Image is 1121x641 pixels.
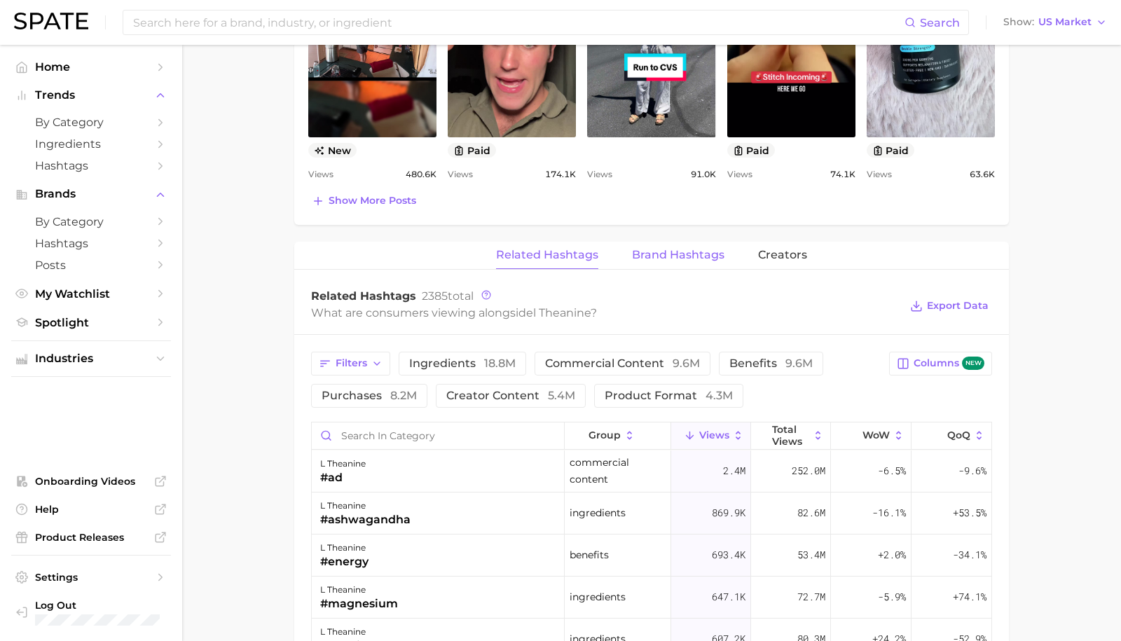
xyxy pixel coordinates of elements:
[914,357,984,370] span: Columns
[35,599,160,612] span: Log Out
[11,254,171,276] a: Posts
[320,595,398,612] div: #magnesium
[11,527,171,548] a: Product Releases
[867,166,892,183] span: Views
[912,422,991,450] button: QoQ
[953,504,986,521] span: +53.5%
[691,166,716,183] span: 91.0k
[947,429,970,441] span: QoQ
[920,16,960,29] span: Search
[632,249,724,261] span: Brand Hashtags
[797,546,825,563] span: 53.4m
[308,191,420,211] button: Show more posts
[570,546,609,563] span: benefits
[35,116,147,129] span: by Category
[422,289,448,303] span: 2385
[448,143,496,158] button: paid
[311,303,900,322] div: What are consumers viewing alongside ?
[35,137,147,151] span: Ingredients
[11,56,171,78] a: Home
[448,166,473,183] span: Views
[797,588,825,605] span: 72.7m
[872,504,906,521] span: -16.1%
[132,11,905,34] input: Search here for a brand, industry, or ingredient
[1038,18,1092,26] span: US Market
[422,289,474,303] span: total
[11,233,171,254] a: Hashtags
[671,422,751,450] button: Views
[927,300,989,312] span: Export Data
[11,85,171,106] button: Trends
[320,469,366,486] div: #ad
[712,504,745,521] span: 869.9k
[545,358,700,369] span: commercial content
[889,352,992,375] button: Columnsnew
[329,195,416,207] span: Show more posts
[958,462,986,479] span: -9.6%
[35,475,147,488] span: Onboarding Videos
[570,504,626,521] span: ingredients
[312,577,991,619] button: l theanine#magnesiumingredients647.1k72.7m-5.9%+74.1%
[312,450,991,492] button: l theanine#adcommercial content2.4m252.0m-6.5%-9.6%
[878,462,906,479] span: -6.5%
[322,390,417,401] span: purchases
[962,357,984,370] span: new
[11,312,171,333] a: Spotlight
[35,159,147,172] span: Hashtags
[11,184,171,205] button: Brands
[706,389,733,402] span: 4.3m
[712,588,745,605] span: 647.1k
[312,492,991,535] button: l theanine#ashwagandhaingredients869.9k82.6m-16.1%+53.5%
[312,535,991,577] button: l theanine#energybenefits693.4k53.4m+2.0%-34.1%
[548,389,575,402] span: 5.4m
[35,89,147,102] span: Trends
[11,595,171,630] a: Log out. Currently logged in with e-mail cavunutritionllc@gmail.com.
[446,390,575,401] span: creator content
[605,390,733,401] span: product format
[862,429,890,441] span: WoW
[11,155,171,177] a: Hashtags
[390,389,417,402] span: 8.2m
[35,316,147,329] span: Spotlight
[320,455,366,472] div: l theanine
[320,497,411,514] div: l theanine
[336,357,367,369] span: Filters
[320,553,369,570] div: #energy
[772,424,809,446] span: Total Views
[308,166,333,183] span: Views
[970,166,995,183] span: 63.6k
[729,358,813,369] span: benefits
[953,546,986,563] span: -34.1%
[496,249,598,261] span: Related Hashtags
[35,571,147,584] span: Settings
[11,471,171,492] a: Onboarding Videos
[35,531,147,544] span: Product Releases
[792,462,825,479] span: 252.0m
[35,215,147,228] span: by Category
[758,249,807,261] span: Creators
[320,511,411,528] div: #ashwagandha
[11,111,171,133] a: by Category
[14,13,88,29] img: SPATE
[785,357,813,370] span: 9.6m
[35,60,147,74] span: Home
[830,166,855,183] span: 74.1k
[320,539,369,556] div: l theanine
[11,133,171,155] a: Ingredients
[311,352,390,375] button: Filters
[727,166,752,183] span: Views
[907,296,992,316] button: Export Data
[11,567,171,588] a: Settings
[11,211,171,233] a: by Category
[35,503,147,516] span: Help
[1000,13,1110,32] button: ShowUS Market
[409,358,516,369] span: ingredients
[570,454,666,488] span: commercial content
[587,166,612,183] span: Views
[311,289,416,303] span: Related Hashtags
[878,588,906,605] span: -5.9%
[320,623,375,640] div: l theanine
[723,462,745,479] span: 2.4m
[751,422,831,450] button: Total Views
[867,143,915,158] button: paid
